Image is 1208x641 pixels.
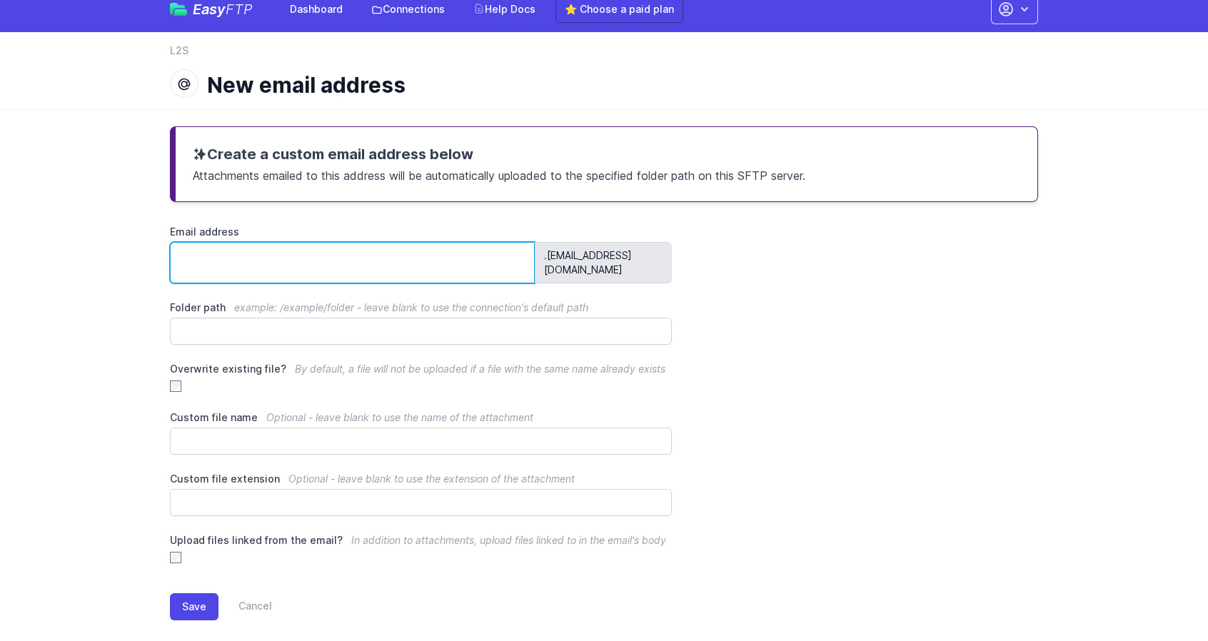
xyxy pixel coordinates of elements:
[234,301,588,313] span: example: /example/folder - leave blank to use the connection's default path
[295,363,665,375] span: By default, a file will not be uploaded if a file with the same name already exists
[170,2,253,16] a: EasyFTP
[170,362,672,376] label: Overwrite existing file?
[170,593,218,620] button: Save
[193,144,1020,164] h3: Create a custom email address below
[266,411,533,423] span: Optional - leave blank to use the name of the attachment
[170,410,672,425] label: Custom file name
[170,3,187,16] img: easyftp_logo.png
[535,242,672,283] span: .[EMAIL_ADDRESS][DOMAIN_NAME]
[170,225,672,239] label: Email address
[170,44,1038,66] nav: Breadcrumb
[170,44,188,58] a: L2S
[226,1,253,18] span: FTP
[351,534,666,546] span: In addition to attachments, upload files linked to in the email's body
[193,2,253,16] span: Easy
[170,533,672,547] label: Upload files linked from the email?
[193,164,1020,184] p: Attachments emailed to this address will be automatically uploaded to the specified folder path o...
[218,593,272,620] a: Cancel
[170,301,672,315] label: Folder path
[1137,570,1191,624] iframe: Drift Widget Chat Controller
[170,472,672,486] label: Custom file extension
[288,473,575,485] span: Optional - leave blank to use the extension of the attachment
[207,72,1027,98] h1: New email address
